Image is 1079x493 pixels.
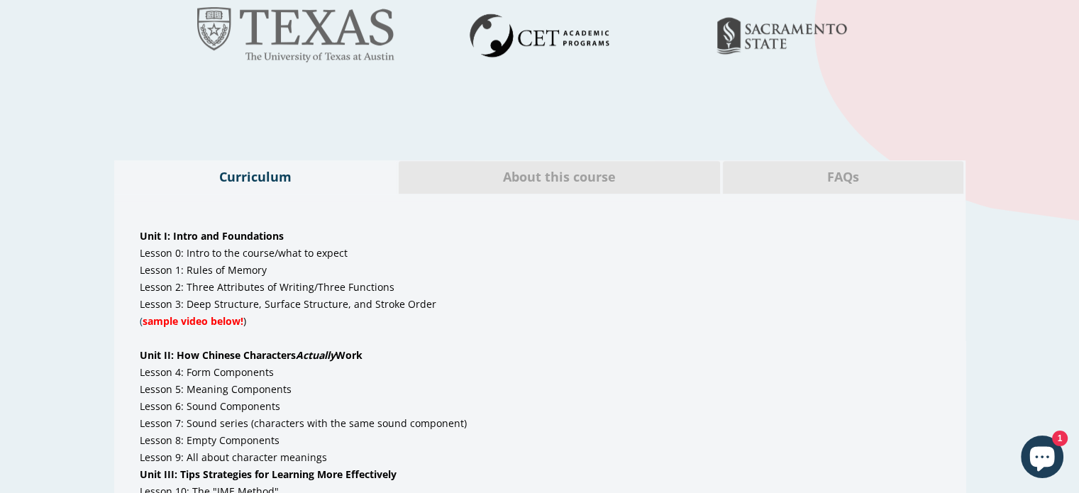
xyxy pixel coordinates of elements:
[243,314,246,328] span: )
[734,168,953,187] span: FAQs
[140,314,246,328] span: (
[296,348,336,362] em: Actually
[143,314,243,328] span: sample video below!
[140,467,397,481] strong: Unit III: Tips Strategies for Learning More Effectively
[409,168,709,187] span: About this course
[1017,436,1068,482] inbox-online-store-chat: Shopify online store chat
[140,399,280,413] span: Lesson 6: Sound Components
[140,297,259,311] span: Lesson 3: Deep Structure
[259,297,436,311] span: , Surface Structure, and Stroke Order
[140,246,348,260] span: Lesson 0: Intro to the course/what to expect
[140,263,394,294] span: Lesson 1: Rules of Memory Lesson 2: Three Attributes of Writing/Three Functions
[140,433,327,464] span: Lesson 8: Empty Components Lesson 9: All about character meanings
[140,365,274,379] span: Lesson 4: Form Components
[140,348,363,362] span: Unit II: How Chinese Characters Work
[140,229,284,243] span: Unit I: Intro and Foundations
[140,382,292,396] span: Lesson 5: Meaning Components
[140,416,467,430] span: Lesson 7: Sound series (characters with the same sound component)
[126,168,385,187] span: Curriculum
